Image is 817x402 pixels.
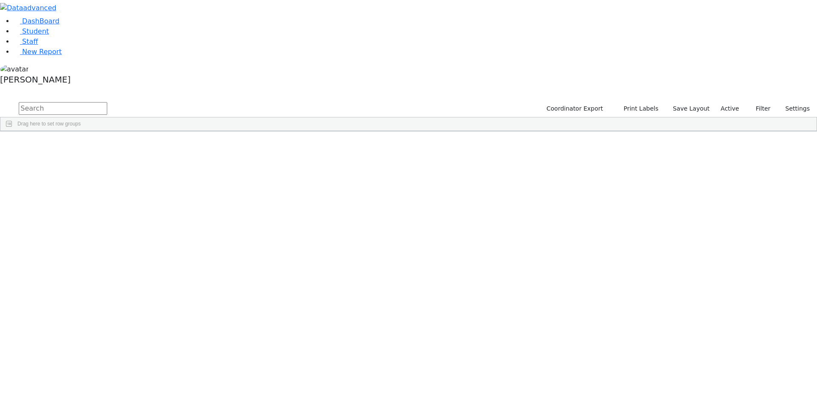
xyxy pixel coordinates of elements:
span: Drag here to set row groups [17,121,81,127]
span: Student [22,27,49,35]
button: Coordinator Export [541,102,607,115]
input: Search [19,102,107,115]
a: Staff [14,37,38,46]
button: Print Labels [614,102,662,115]
button: Filter [745,102,774,115]
label: Active [717,102,743,115]
span: New Report [22,48,62,56]
a: Student [14,27,49,35]
a: DashBoard [14,17,60,25]
button: Save Layout [669,102,713,115]
button: Settings [774,102,814,115]
a: New Report [14,48,62,56]
span: Staff [22,37,38,46]
span: DashBoard [22,17,60,25]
